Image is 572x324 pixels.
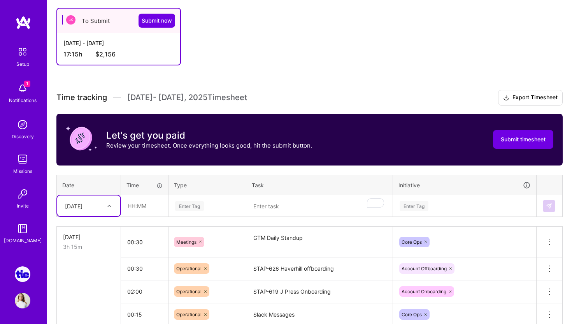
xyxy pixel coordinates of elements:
span: Submit now [142,17,172,25]
span: Operational [176,266,202,271]
input: HH:MM [121,232,168,252]
span: Meetings [176,239,197,245]
div: Initiative [398,181,531,190]
div: 17:15 h [63,50,174,58]
i: icon Download [503,94,509,102]
button: Export Timesheet [498,90,563,106]
img: Meettie: Tracking Infrastructure Lead [15,266,30,282]
h3: Let's get you paid [106,130,312,141]
img: Submit [546,203,552,209]
div: Invite [17,202,29,210]
div: [DATE] [65,202,82,210]
span: $2,156 [95,50,116,58]
i: icon Chevron [107,204,111,208]
img: coin [66,123,97,154]
div: Setup [16,60,29,68]
span: Account Offboarding [402,266,447,271]
img: Invite [15,186,30,202]
div: [DATE] - [DATE] [63,39,174,47]
span: Core Ops [402,239,422,245]
th: Date [57,175,121,195]
span: Operational [176,289,202,294]
textarea: To enrich screen reader interactions, please activate Accessibility in Grammarly extension settings [247,196,392,217]
textarea: STAP-626 Haverhill offboarding [247,258,392,280]
div: Notifications [9,96,37,104]
input: HH:MM [121,195,168,216]
button: Submit timesheet [493,130,553,149]
span: 1 [24,81,30,87]
input: HH:MM [121,258,168,279]
span: Operational [176,312,202,317]
div: [DOMAIN_NAME] [4,236,42,245]
img: setup [14,44,31,60]
img: discovery [15,117,30,132]
img: User Avatar [15,293,30,308]
img: logo [16,16,31,30]
div: To Submit [57,9,180,33]
a: User Avatar [13,293,32,308]
th: Type [168,175,246,195]
textarea: GTM Daily Standup [247,227,392,257]
input: HH:MM [121,281,168,302]
div: Enter Tag [175,200,204,212]
img: teamwork [15,151,30,167]
div: Time [126,181,163,189]
img: bell [15,81,30,96]
span: Time tracking [56,93,107,102]
a: Meettie: Tracking Infrastructure Lead [13,266,32,282]
span: Submit timesheet [501,136,546,143]
span: [DATE] - [DATE] , 2025 Timesheet [127,93,247,102]
span: Account Onboarding [402,289,446,294]
img: To Submit [66,15,75,25]
div: 3h 15m [63,243,114,251]
textarea: STAP-619 J Press Onboarding [247,281,392,303]
th: Task [246,175,393,195]
div: Enter Tag [400,200,428,212]
div: [DATE] [63,233,114,241]
img: guide book [15,221,30,236]
div: Missions [13,167,32,175]
span: Core Ops [402,312,422,317]
div: Discovery [12,132,34,141]
button: Submit now [139,14,175,28]
p: Review your timesheet. Once everything looks good, hit the submit button. [106,141,312,150]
